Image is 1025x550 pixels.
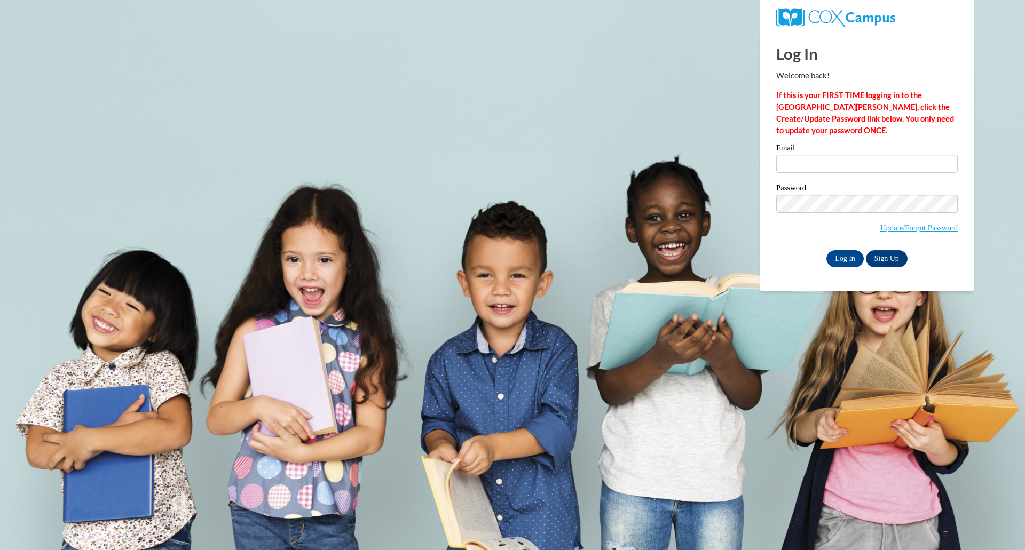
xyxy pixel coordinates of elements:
[866,250,908,267] a: Sign Up
[776,91,954,135] strong: If this is your FIRST TIME logging in to the [GEOGRAPHIC_DATA][PERSON_NAME], click the Create/Upd...
[826,250,864,267] input: Log In
[776,144,958,155] label: Email
[776,43,958,65] h1: Log In
[776,184,958,195] label: Password
[776,70,958,82] p: Welcome back!
[776,12,895,21] a: COX Campus
[776,8,895,27] img: COX Campus
[880,224,958,232] a: Update/Forgot Password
